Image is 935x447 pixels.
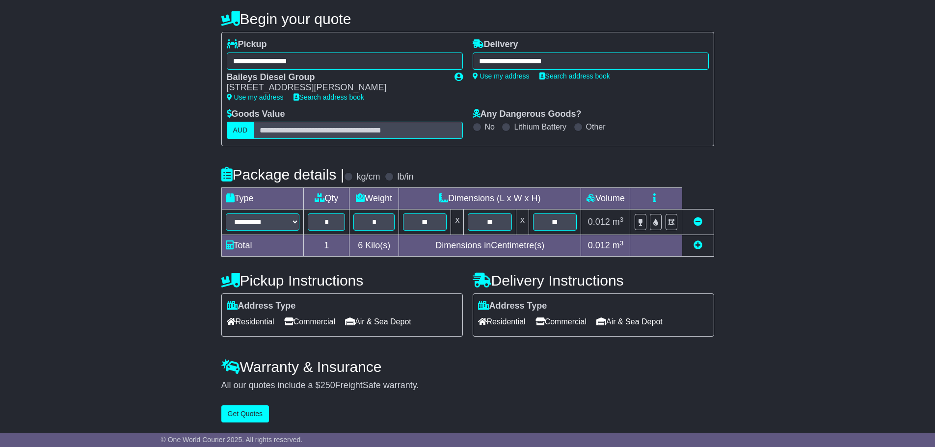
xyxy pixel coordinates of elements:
label: Lithium Battery [514,122,566,131]
span: Residential [478,314,526,329]
label: Address Type [227,301,296,312]
label: Pickup [227,39,267,50]
td: Dimensions in Centimetre(s) [399,235,581,257]
a: Use my address [227,93,284,101]
a: Search address book [539,72,610,80]
td: Dimensions (L x W x H) [399,188,581,210]
span: 0.012 [588,240,610,250]
td: Type [221,188,304,210]
span: Air & Sea Depot [345,314,411,329]
span: 250 [321,380,335,390]
a: Search address book [294,93,364,101]
a: Add new item [694,240,702,250]
button: Get Quotes [221,405,269,422]
td: Volume [581,188,630,210]
a: Remove this item [694,217,702,227]
label: kg/cm [356,172,380,183]
div: Baileys Diesel Group [227,72,445,83]
span: 6 [358,240,363,250]
label: Other [586,122,606,131]
h4: Delivery Instructions [473,272,714,289]
td: x [451,210,464,235]
td: Weight [349,188,399,210]
h4: Pickup Instructions [221,272,463,289]
span: © One World Courier 2025. All rights reserved. [161,436,303,444]
a: Use my address [473,72,530,80]
td: x [516,210,529,235]
span: m [613,240,624,250]
span: Air & Sea Depot [596,314,663,329]
td: 1 [304,235,349,257]
label: Goods Value [227,109,285,120]
h4: Warranty & Insurance [221,359,714,375]
td: Kilo(s) [349,235,399,257]
label: lb/in [397,172,413,183]
label: AUD [227,122,254,139]
sup: 3 [620,239,624,247]
h4: Package details | [221,166,345,183]
label: Address Type [478,301,547,312]
td: Total [221,235,304,257]
label: No [485,122,495,131]
span: Residential [227,314,274,329]
span: m [613,217,624,227]
td: Qty [304,188,349,210]
span: Commercial [284,314,335,329]
span: 0.012 [588,217,610,227]
div: All our quotes include a $ FreightSafe warranty. [221,380,714,391]
div: [STREET_ADDRESS][PERSON_NAME] [227,82,445,93]
sup: 3 [620,216,624,223]
label: Any Dangerous Goods? [473,109,582,120]
h4: Begin your quote [221,11,714,27]
label: Delivery [473,39,518,50]
span: Commercial [535,314,587,329]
